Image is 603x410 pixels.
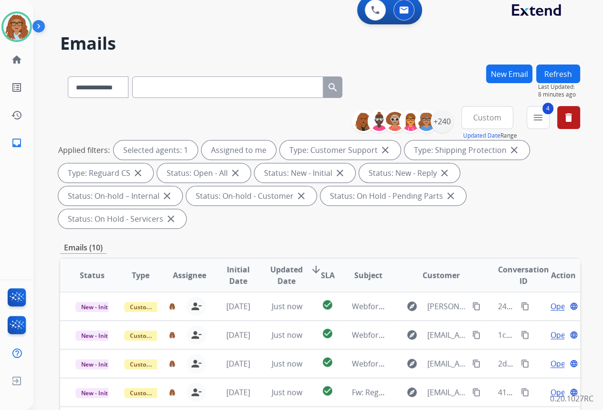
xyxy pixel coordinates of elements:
[538,83,580,91] span: Last Updated:
[322,356,333,368] mat-icon: check_circle
[327,82,339,93] mat-icon: search
[11,109,22,121] mat-icon: history
[190,329,202,341] mat-icon: person_remove
[406,329,418,341] mat-icon: explore
[296,190,307,202] mat-icon: close
[75,359,120,369] span: New - Initial
[538,91,580,98] span: 8 minutes ago
[320,186,466,205] div: Status: On Hold - Pending Parts
[272,358,302,369] span: Just now
[201,140,276,160] div: Assigned to me
[60,34,580,53] h2: Emails
[472,302,481,311] mat-icon: content_copy
[542,103,553,114] span: 4
[124,359,186,369] span: Customer Support
[461,106,513,129] button: Custom
[222,264,254,287] span: Initial Date
[272,387,302,398] span: Just now
[169,332,175,338] img: agent-avatar
[570,331,578,339] mat-icon: language
[550,393,593,404] p: 0.20.1027RC
[157,163,251,183] div: Status: Open - All
[563,112,574,123] mat-icon: delete
[75,388,120,398] span: New - Initial
[472,331,481,339] mat-icon: content_copy
[427,301,467,312] span: [PERSON_NAME][EMAIL_ADDRESS][DOMAIN_NAME]
[190,301,202,312] mat-icon: person_remove
[58,209,186,228] div: Status: On Hold - Servicers
[472,388,481,397] mat-icon: content_copy
[406,358,418,369] mat-icon: explore
[473,116,501,119] span: Custom
[472,359,481,368] mat-icon: content_copy
[427,387,467,398] span: [EMAIL_ADDRESS][DOMAIN_NAME]
[272,330,302,340] span: Just now
[161,190,173,202] mat-icon: close
[521,331,529,339] mat-icon: content_copy
[75,331,120,341] span: New - Initial
[570,388,578,397] mat-icon: language
[536,65,580,83] button: Refresh
[226,301,250,312] span: [DATE]
[132,167,144,179] mat-icon: close
[550,358,570,369] span: Open
[570,302,578,311] mat-icon: language
[114,140,198,160] div: Selected agents: 1
[169,360,175,367] img: agent-avatar
[226,330,250,340] span: [DATE]
[226,358,250,369] span: [DATE]
[550,301,570,312] span: Open
[254,163,355,183] div: Status: New - Initial
[190,358,202,369] mat-icon: person_remove
[58,186,182,205] div: Status: On-hold – Internal
[498,264,549,287] span: Conversation ID
[521,388,529,397] mat-icon: content_copy
[550,329,570,341] span: Open
[486,65,532,83] button: New Email
[570,359,578,368] mat-icon: language
[173,270,206,281] span: Assignee
[169,303,175,310] img: agent-avatar
[11,137,22,149] mat-icon: inbox
[124,388,186,398] span: Customer Support
[351,358,568,369] span: Webform from [EMAIL_ADDRESS][DOMAIN_NAME] on [DATE]
[3,13,30,40] img: avatar
[334,167,346,179] mat-icon: close
[272,301,302,312] span: Just now
[310,264,322,275] mat-icon: arrow_downward
[11,82,22,93] mat-icon: list_alt
[532,112,544,123] mat-icon: menu
[280,140,401,160] div: Type: Customer Support
[423,270,460,281] span: Customer
[270,264,303,287] span: Updated Date
[521,359,529,368] mat-icon: content_copy
[380,144,391,156] mat-icon: close
[169,389,175,396] img: agent-avatar
[404,140,529,160] div: Type: Shipping Protection
[58,144,110,156] p: Applied filters:
[463,131,517,140] span: Range
[463,132,500,140] button: Updated Date
[531,259,580,292] th: Action
[322,385,333,397] mat-icon: check_circle
[58,163,153,183] div: Type: Reguard CS
[230,167,241,179] mat-icon: close
[11,54,22,65] mat-icon: home
[521,302,529,311] mat-icon: content_copy
[80,270,105,281] span: Status
[190,387,202,398] mat-icon: person_remove
[427,329,467,341] span: [EMAIL_ADDRESS][DOMAIN_NAME]
[75,302,120,312] span: New - Initial
[124,331,186,341] span: Customer Support
[527,106,550,129] button: 4
[445,190,456,202] mat-icon: close
[132,270,149,281] span: Type
[508,144,520,156] mat-icon: close
[439,167,450,179] mat-icon: close
[431,110,454,133] div: +240
[351,330,568,340] span: Webform from [EMAIL_ADDRESS][DOMAIN_NAME] on [DATE]
[60,242,106,254] p: Emails (10)
[427,358,467,369] span: [EMAIL_ADDRESS][DOMAIN_NAME]
[186,186,317,205] div: Status: On-hold - Customer
[359,163,460,183] div: Status: New - Reply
